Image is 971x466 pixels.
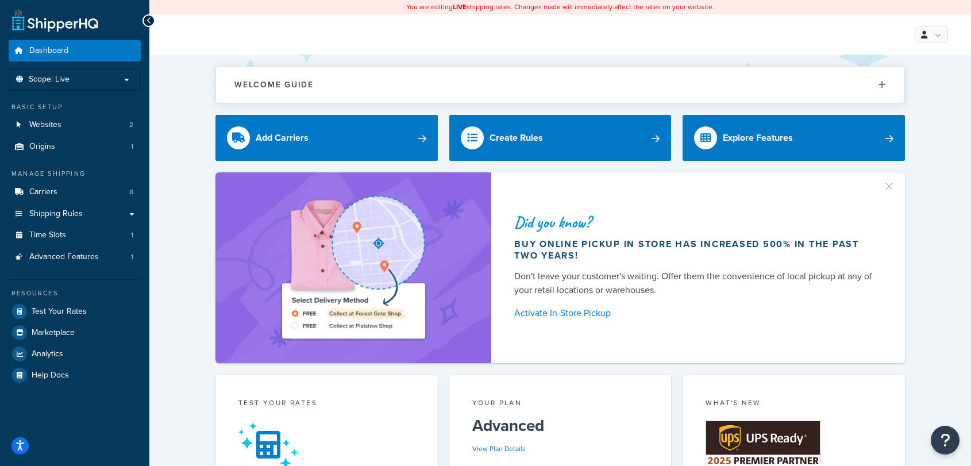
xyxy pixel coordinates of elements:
[131,252,133,262] span: 1
[9,344,141,364] a: Analytics
[453,2,467,12] b: LIVE
[234,80,314,89] h2: Welcome Guide
[32,307,87,317] span: Test Your Rates
[683,115,905,161] a: Explore Features
[490,130,543,146] div: Create Rules
[449,115,672,161] a: Create Rules
[249,190,457,346] img: ad-shirt-map-b0359fc47e01cab431d101c4b569394f6a03f54285957d908178d52f29eb9668.png
[29,252,99,262] span: Advanced Features
[29,46,68,56] span: Dashboard
[514,238,877,261] div: Buy online pickup in store has increased 500% in the past two years!
[216,67,904,103] button: Welcome Guide
[514,269,877,297] div: Don't leave your customer's waiting. Offer them the convenience of local pickup at any of your re...
[9,114,141,136] li: Websites
[9,182,141,203] li: Carriers
[32,371,69,380] span: Help Docs
[238,398,415,411] div: Test your rates
[9,288,141,298] div: Resources
[9,203,141,225] a: Shipping Rules
[131,142,133,152] span: 1
[29,142,55,152] span: Origins
[9,247,141,268] a: Advanced Features1
[9,247,141,268] li: Advanced Features
[9,301,141,322] a: Test Your Rates
[9,322,141,343] a: Marketplace
[29,187,57,197] span: Carriers
[29,120,61,130] span: Websites
[9,182,141,203] a: Carriers8
[514,305,877,321] a: Activate In-Store Pickup
[9,136,141,157] a: Origins1
[215,115,438,161] a: Add Carriers
[131,230,133,240] span: 1
[29,75,70,84] span: Scope: Live
[129,187,133,197] span: 8
[9,169,141,179] div: Manage Shipping
[29,209,83,219] span: Shipping Rules
[472,398,649,411] div: Your Plan
[9,114,141,136] a: Websites2
[9,365,141,386] a: Help Docs
[9,225,141,246] li: Time Slots
[9,225,141,246] a: Time Slots1
[514,214,877,230] div: Did you know?
[9,102,141,112] div: Basic Setup
[472,417,649,435] h5: Advanced
[723,130,793,146] div: Explore Features
[9,136,141,157] li: Origins
[931,426,960,455] button: Open Resource Center
[29,230,66,240] span: Time Slots
[256,130,309,146] div: Add Carriers
[32,328,75,338] span: Marketplace
[472,444,526,454] a: View Plan Details
[9,40,141,61] a: Dashboard
[706,398,882,411] div: What's New
[32,349,63,359] span: Analytics
[129,120,133,130] span: 2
